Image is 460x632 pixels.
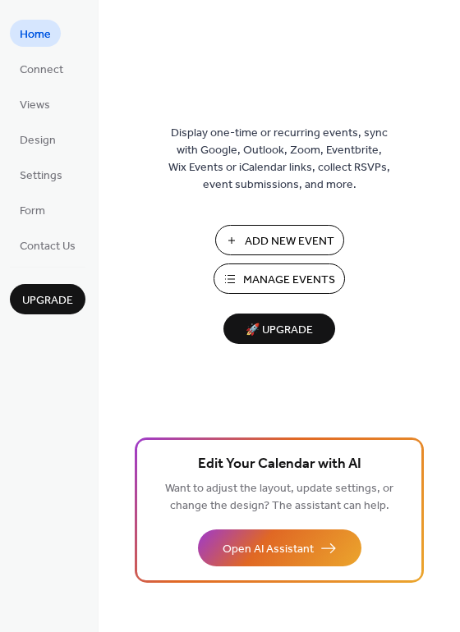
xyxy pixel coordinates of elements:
[10,284,85,314] button: Upgrade
[233,319,325,341] span: 🚀 Upgrade
[223,314,335,344] button: 🚀 Upgrade
[10,20,61,47] a: Home
[20,238,76,255] span: Contact Us
[245,233,334,250] span: Add New Event
[10,231,85,259] a: Contact Us
[198,453,361,476] span: Edit Your Calendar with AI
[214,263,345,294] button: Manage Events
[243,272,335,289] span: Manage Events
[223,541,314,558] span: Open AI Assistant
[198,529,361,566] button: Open AI Assistant
[215,225,344,255] button: Add New Event
[10,90,60,117] a: Views
[20,62,63,79] span: Connect
[168,125,390,194] span: Display one-time or recurring events, sync with Google, Outlook, Zoom, Eventbrite, Wix Events or ...
[10,196,55,223] a: Form
[10,161,72,188] a: Settings
[20,97,50,114] span: Views
[22,292,73,309] span: Upgrade
[10,55,73,82] a: Connect
[20,26,51,44] span: Home
[20,203,45,220] span: Form
[165,478,393,517] span: Want to adjust the layout, update settings, or change the design? The assistant can help.
[20,132,56,149] span: Design
[10,126,66,153] a: Design
[20,167,62,185] span: Settings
